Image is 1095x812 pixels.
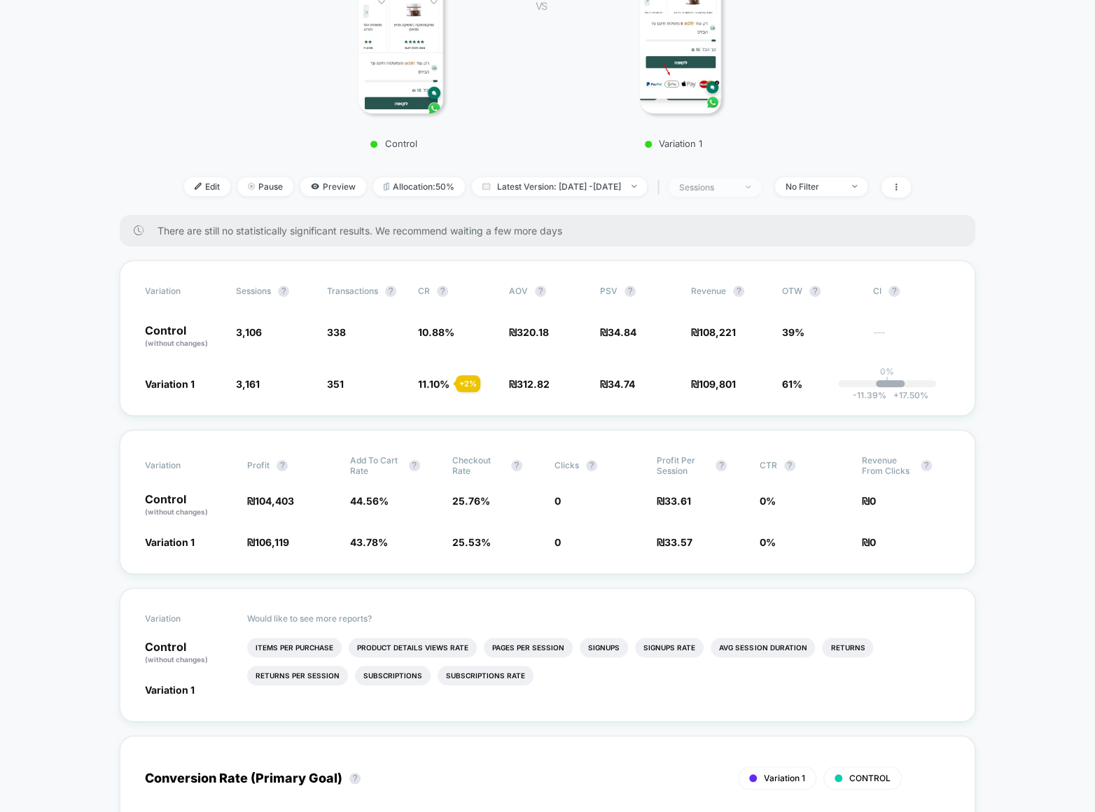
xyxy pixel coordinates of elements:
span: ₪ [509,378,550,390]
li: Pages Per Session [484,638,573,657]
button: ? [409,460,420,471]
span: 0 % [760,495,776,507]
span: Edit [184,177,230,196]
span: 312.82 [517,378,550,390]
span: There are still no statistically significant results. We recommend waiting a few more days [158,225,947,237]
span: 0 [555,495,561,507]
span: 44.56 % [350,495,389,507]
span: ₪ [657,536,692,548]
span: 17.50 % [886,390,928,400]
span: 0 % [760,536,776,548]
p: Control [280,138,507,149]
button: ? [733,286,744,297]
p: Control [145,641,233,665]
span: 109,801 [699,378,736,390]
button: ? [784,460,795,471]
span: 106,119 [255,536,289,548]
li: Subscriptions [355,666,431,685]
span: 3,161 [236,378,260,390]
span: ₪ [247,495,294,507]
button: ? [921,460,932,471]
span: Revenue From Clicks [862,455,914,476]
span: 39% [782,326,804,338]
span: 34.84 [608,326,636,338]
span: AOV [509,286,528,296]
img: end [632,185,636,188]
img: end [746,185,751,188]
button: ? [888,286,900,297]
li: Subscriptions Rate [438,666,533,685]
p: Variation 1 [561,138,787,149]
button: ? [625,286,636,297]
span: | [654,177,669,197]
span: Profit [247,460,270,470]
div: No Filter [786,181,842,192]
span: OTW [782,286,859,297]
span: ₪ [600,326,636,338]
p: Control [145,493,233,517]
span: CR [418,286,430,296]
span: CONTROL [849,773,891,783]
button: ? [278,286,289,297]
span: ₪ [600,378,635,390]
span: 320.18 [517,326,549,338]
li: Product Details Views Rate [349,638,477,657]
li: Items Per Purchase [247,638,342,657]
span: 25.76 % [452,495,490,507]
li: Signups [580,638,628,657]
span: Variation [145,286,222,297]
div: + 2 % [456,375,480,392]
span: Pause [237,177,293,196]
button: ? [586,460,597,471]
span: ₪ [509,326,549,338]
span: 338 [327,326,346,338]
span: ₪ [247,536,289,548]
p: | [886,377,888,387]
span: 3,106 [236,326,262,338]
button: ? [511,460,522,471]
span: Revenue [691,286,726,296]
span: Variation [145,613,222,624]
span: (without changes) [145,507,208,516]
span: 0 [555,536,561,548]
img: rebalance [384,183,389,190]
li: Signups Rate [635,638,704,657]
button: ? [716,460,727,471]
span: Preview [300,177,366,196]
span: Variation 1 [764,773,805,783]
span: ₪ [691,378,736,390]
li: Avg Session Duration [711,638,815,657]
span: Variation 1 [145,536,195,548]
img: calendar [482,183,490,190]
button: ? [809,286,821,297]
span: CTR [760,460,777,470]
li: Returns Per Session [247,666,348,685]
span: Variation 1 [145,378,195,390]
span: CI [873,286,950,297]
span: 61% [782,378,802,390]
span: Clicks [555,460,579,470]
span: Latest Version: [DATE] - [DATE] [472,177,647,196]
img: end [852,185,857,188]
img: end [248,183,255,190]
span: 33.57 [664,536,692,548]
span: 34.74 [608,378,635,390]
span: 104,403 [255,495,294,507]
span: ₪ [862,495,876,507]
button: ? [437,286,448,297]
li: Returns [822,638,873,657]
span: Variation 1 [145,684,195,696]
span: 108,221 [699,326,736,338]
span: ₪ [657,495,691,507]
span: 11.10 % [418,378,449,390]
span: 43.78 % [350,536,388,548]
span: Profit Per Session [657,455,709,476]
span: (without changes) [145,655,208,664]
span: PSV [600,286,618,296]
button: ? [535,286,546,297]
p: Control [145,325,222,349]
button: ? [385,286,396,297]
span: 0 [870,495,876,507]
span: 25.53 % [452,536,491,548]
button: ? [277,460,288,471]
